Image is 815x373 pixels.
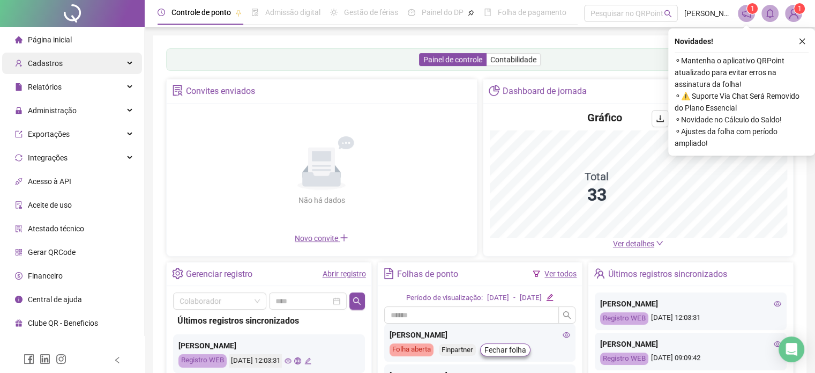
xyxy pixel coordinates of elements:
[656,239,663,247] span: down
[498,8,566,17] span: Folha de pagamento
[594,268,605,279] span: team
[613,239,654,248] span: Ver detalhes
[15,201,23,209] span: audit
[15,83,23,91] span: file
[408,9,415,16] span: dashboard
[158,9,165,16] span: clock-circle
[675,35,713,47] span: Novidades !
[798,5,802,12] span: 1
[587,110,622,125] h4: Gráfico
[28,319,98,327] span: Clube QR - Beneficios
[779,337,804,362] div: Open Intercom Messenger
[774,340,781,348] span: eye
[28,106,77,115] span: Administração
[15,178,23,185] span: api
[28,35,72,44] span: Página inicial
[439,344,476,356] div: Finpartner
[177,314,361,327] div: Últimos registros sincronizados
[15,225,23,232] span: solution
[172,85,183,96] span: solution
[15,60,23,67] span: user-add
[613,239,663,248] a: Ver detalhes down
[330,9,338,16] span: sun
[24,354,34,364] span: facebook
[251,9,259,16] span: file-done
[186,82,255,100] div: Convites enviados
[480,343,530,356] button: Fechar folha
[15,154,23,162] span: sync
[28,295,82,304] span: Central de ajuda
[423,55,482,64] span: Painel de controle
[484,9,491,16] span: book
[487,292,509,304] div: [DATE]
[684,8,731,19] span: [PERSON_NAME]
[608,265,727,283] div: Últimos registros sincronizados
[28,153,68,162] span: Integrações
[171,8,231,17] span: Controle de ponto
[600,353,648,365] div: Registro WEB
[265,8,320,17] span: Admissão digital
[675,90,809,114] span: ⚬ ⚠️ Suporte Via Chat Será Removido do Plano Essencial
[675,126,809,149] span: ⚬ Ajustes da folha com período ampliado!
[344,8,398,17] span: Gestão de férias
[114,356,121,364] span: left
[600,338,781,350] div: [PERSON_NAME]
[484,344,526,356] span: Fechar folha
[600,312,648,325] div: Registro WEB
[56,354,66,364] span: instagram
[323,269,366,278] a: Abrir registro
[600,353,781,365] div: [DATE] 09:09:42
[563,311,571,319] span: search
[747,3,758,14] sup: 1
[285,357,291,364] span: eye
[28,177,71,186] span: Acesso à API
[503,82,587,100] div: Dashboard de jornada
[546,294,553,301] span: edit
[15,36,23,43] span: home
[489,85,500,96] span: pie-chart
[751,5,754,12] span: 1
[742,9,751,18] span: notification
[786,5,802,21] img: 65299
[520,292,542,304] div: [DATE]
[563,331,570,339] span: eye
[397,265,458,283] div: Folhas de ponto
[235,10,242,16] span: pushpin
[15,248,23,256] span: qrcode
[656,114,664,123] span: download
[28,130,70,138] span: Exportações
[172,268,183,279] span: setting
[28,224,84,233] span: Atestado técnico
[675,55,809,90] span: ⚬ Mantenha o aplicativo QRPoint atualizado para evitar erros na assinatura da folha!
[272,194,371,206] div: Não há dados
[28,201,72,209] span: Aceite de uso
[178,340,360,352] div: [PERSON_NAME]
[15,319,23,327] span: gift
[15,130,23,138] span: export
[794,3,805,14] sup: Atualize o seu contato no menu Meus Dados
[15,296,23,303] span: info-circle
[390,329,571,341] div: [PERSON_NAME]
[340,233,348,242] span: plus
[675,114,809,126] span: ⚬ Novidade no Cálculo do Saldo!
[15,272,23,280] span: dollar
[664,10,672,18] span: search
[295,234,348,243] span: Novo convite
[765,9,775,18] span: bell
[798,38,806,45] span: close
[294,357,301,364] span: global
[513,292,515,304] div: -
[178,354,227,368] div: Registro WEB
[186,265,252,283] div: Gerenciar registro
[406,292,483,304] div: Período de visualização:
[383,268,394,279] span: file-text
[28,248,76,257] span: Gerar QRCode
[468,10,474,16] span: pushpin
[390,343,433,356] div: Folha aberta
[600,312,781,325] div: [DATE] 12:03:31
[600,298,781,310] div: [PERSON_NAME]
[28,272,63,280] span: Financeiro
[40,354,50,364] span: linkedin
[28,59,63,68] span: Cadastros
[490,55,536,64] span: Contabilidade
